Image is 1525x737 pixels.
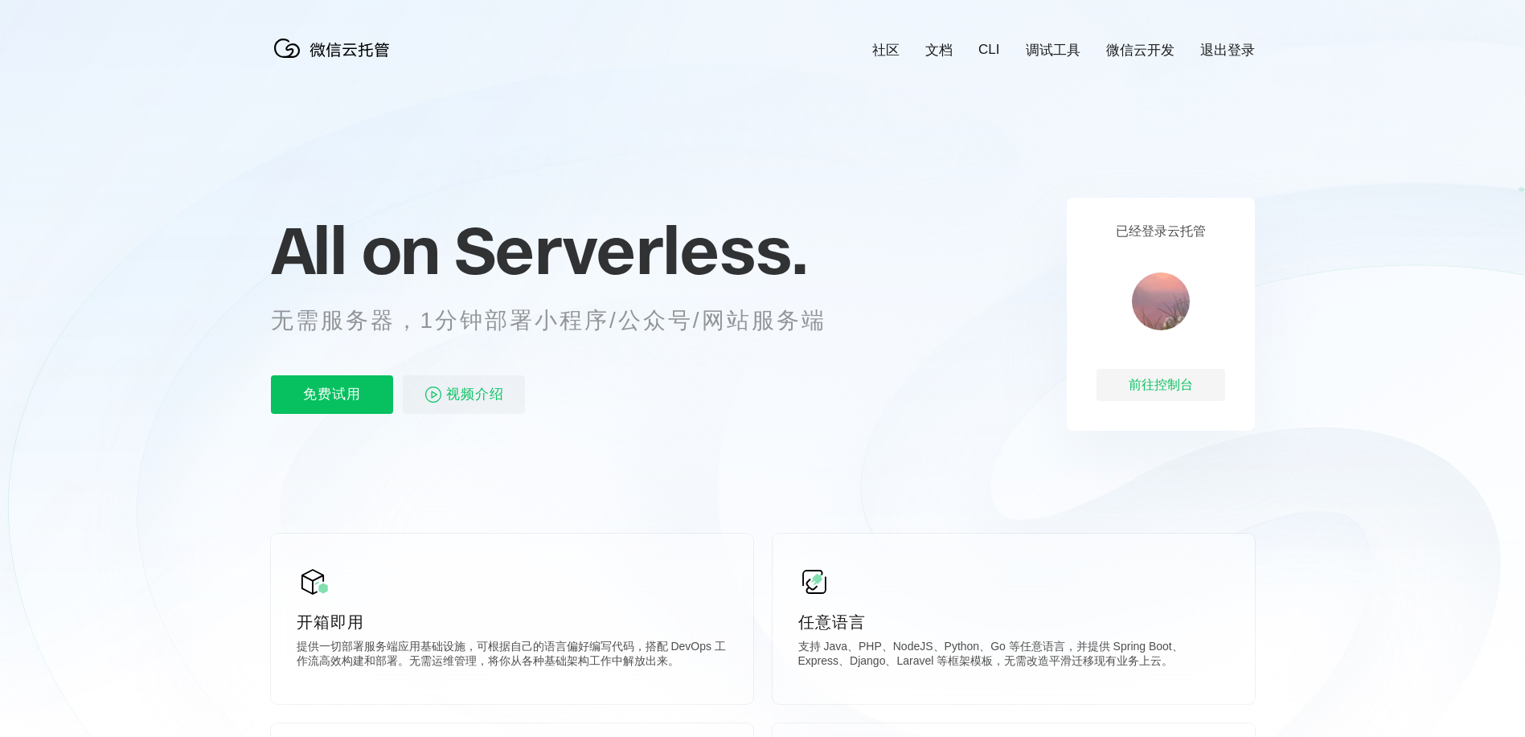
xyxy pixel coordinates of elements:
div: 前往控制台 [1097,369,1225,401]
a: 社区 [872,41,900,59]
a: 微信云托管 [271,53,400,67]
p: 提供一切部署服务端应用基础设施，可根据自己的语言偏好编写代码，搭配 DevOps 工作流高效构建和部署。无需运维管理，将你从各种基础架构工作中解放出来。 [297,640,728,672]
img: 微信云托管 [271,32,400,64]
a: CLI [978,42,999,58]
a: 调试工具 [1026,41,1080,59]
p: 支持 Java、PHP、NodeJS、Python、Go 等任意语言，并提供 Spring Boot、Express、Django、Laravel 等框架模板，无需改造平滑迁移现有业务上云。 [798,640,1229,672]
a: 退出登录 [1200,41,1255,59]
p: 任意语言 [798,611,1229,633]
img: video_play.svg [424,385,443,404]
span: All on [271,210,439,290]
p: 免费试用 [271,375,393,414]
span: Serverless. [454,210,807,290]
p: 开箱即用 [297,611,728,633]
a: 文档 [925,41,953,59]
span: 视频介绍 [446,375,504,414]
a: 微信云开发 [1106,41,1174,59]
p: 已经登录云托管 [1116,223,1206,240]
p: 无需服务器，1分钟部署小程序/公众号/网站服务端 [271,305,856,337]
